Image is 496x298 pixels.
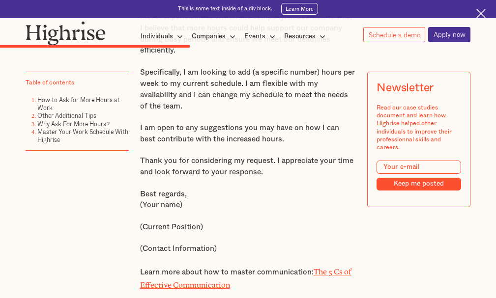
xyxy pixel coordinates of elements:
div: Events [244,30,278,42]
div: Table of contents [26,79,74,86]
div: Companies [192,30,238,42]
div: Individuals [141,30,173,42]
input: Your e-mail [377,161,461,174]
p: Best regards, (Your name) [140,189,356,212]
input: Keep me posted [377,178,461,190]
a: The 5 Cs of Effective Communication [140,268,351,286]
p: (Current Position) [140,222,356,233]
div: Companies [192,30,226,42]
p: (Contact Information) [140,244,356,255]
p: I am open to any suggestions you may have on how I can best contribute with the increased hours. [140,123,356,145]
img: Cross icon [476,9,485,18]
p: Specifically, I am looking to add (a specific number) hours per week to my current schedule. I am... [140,67,356,112]
div: Individuals [141,30,186,42]
a: Apply now [428,27,470,42]
div: Resources [284,30,316,42]
div: Events [244,30,265,42]
a: Master Your Work Schedule With Highrise [37,127,128,144]
a: Other Additional Tips [37,111,96,121]
div: Newsletter [377,81,434,95]
a: How to Ask for More Hours at Work [37,95,120,112]
p: Learn more about how to master communication: [140,265,356,292]
form: Modal Form [377,161,461,190]
a: Learn More [281,3,318,15]
div: This is some text inside of a div block. [178,5,272,13]
a: Why Ask For More Hours? [37,119,110,129]
p: Thank you for considering my request. I appreciate your time and look forward to your response. [140,156,356,178]
div: Resources [284,30,328,42]
img: Highrise logo [26,21,106,45]
a: Schedule a demo [363,27,425,42]
div: Read our case studies document and learn how Highrise helped other individuals to improve their p... [377,104,461,152]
